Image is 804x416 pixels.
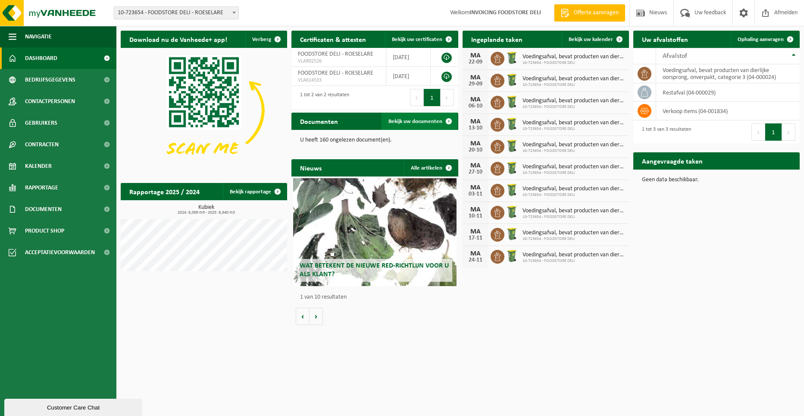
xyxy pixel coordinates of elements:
[463,31,531,47] h2: Ingeplande taken
[467,213,484,219] div: 10-11
[25,134,59,155] span: Contracten
[638,123,691,142] div: 1 tot 3 van 3 resultaten
[504,72,519,87] img: WB-0240-HPE-GN-50
[522,258,625,264] span: 10-723654 - FOODSTORE DELI
[296,308,310,325] button: Vorige
[388,119,442,124] span: Bekijk uw documenten
[522,148,625,154] span: 10-723654 - FOODSTORE DELI
[385,31,457,48] a: Bekijk uw certificaten
[298,51,373,57] span: FOODSTORE DELI - ROESELARE
[125,205,287,215] h3: Kubiek
[504,50,519,65] img: WB-0240-HPE-GN-50
[467,162,484,169] div: MA
[731,31,799,48] a: Ophaling aanvragen
[467,206,484,213] div: MA
[522,142,625,148] span: Voedingsafval, bevat producten van dierlijke oorsprong, onverpakt, categorie 3
[410,89,424,106] button: Previous
[252,37,271,42] span: Verberg
[522,214,625,220] span: 10-723654 - FOODSTORE DELI
[469,9,541,16] strong: INVOICING FOODSTORE DELI
[404,159,457,176] a: Alle artikelen
[25,47,57,69] span: Dashboard
[25,220,64,242] span: Product Shop
[467,140,484,147] div: MA
[504,117,519,131] img: WB-0240-HPE-GN-50
[504,161,519,175] img: WB-0240-HPE-GN-50
[298,77,379,84] span: VLA614533
[467,74,484,81] div: MA
[125,211,287,215] span: 2024: 6,000 m3 - 2025: 8,640 m3
[296,88,349,107] div: 1 tot 2 van 2 resultaten
[656,83,800,102] td: restafval (04-000029)
[765,123,782,141] button: 1
[121,48,287,173] img: Download de VHEPlus App
[522,60,625,66] span: 10-723654 - FOODSTORE DELI
[467,250,484,257] div: MA
[300,262,449,277] span: Wat betekent de nieuwe RED-richtlijn voor u als klant?
[504,205,519,219] img: WB-0240-HPE-GN-50
[467,81,484,87] div: 29-09
[522,208,625,214] span: Voedingsafval, bevat producten van dierlijke oorsprong, onverpakt, categorie 3
[504,227,519,241] img: WB-0240-HPE-GN-50
[25,91,75,112] span: Contactpersonen
[25,26,52,47] span: Navigatie
[504,139,519,153] img: WB-0240-HPE-GN-50
[293,178,457,286] a: Wat betekent de nieuwe RED-richtlijn voor u als klant?
[121,183,208,200] h2: Rapportage 2025 / 2024
[522,186,625,192] span: Voedingsafval, bevat producten van dierlijke oorsprong, onverpakt, categorie 3
[121,31,236,47] h2: Download nu de Vanheede+ app!
[25,177,58,199] span: Rapportage
[522,82,625,88] span: 10-723654 - FOODSTORE DELI
[25,155,52,177] span: Kalender
[562,31,628,48] a: Bekijk uw kalender
[522,252,625,258] span: Voedingsafval, bevat producten van dierlijke oorsprong, onverpakt, categorie 3
[569,37,613,42] span: Bekijk uw kalender
[782,123,795,141] button: Next
[467,257,484,263] div: 24-11
[392,37,442,42] span: Bekijk uw certificaten
[467,228,484,235] div: MA
[504,249,519,263] img: WB-0240-HPE-GN-50
[656,64,800,83] td: voedingsafval, bevat producten van dierlijke oorsprong, onverpakt, categorie 3 (04-000024)
[522,126,625,132] span: 10-723654 - FOODSTORE DELI
[656,102,800,120] td: verkoop items (04-001834)
[572,9,621,17] span: Offerte aanvragen
[751,123,765,141] button: Previous
[245,31,286,48] button: Verberg
[4,397,144,416] iframe: chat widget
[467,191,484,197] div: 03-11
[522,236,625,242] span: 10-723654 - FOODSTORE DELI
[310,308,323,325] button: Volgende
[424,89,441,106] button: 1
[114,6,239,19] span: 10-723654 - FOODSTORE DELI - ROESELARE
[522,54,625,60] span: Voedingsafval, bevat producten van dierlijke oorsprong, onverpakt, categorie 3
[522,230,625,236] span: Voedingsafval, bevat producten van dierlijke oorsprong, onverpakt, categorie 3
[522,76,625,82] span: Voedingsafval, bevat producten van dierlijke oorsprong, onverpakt, categorie 3
[467,125,484,131] div: 13-10
[467,184,484,191] div: MA
[25,112,57,134] span: Gebruikers
[441,89,454,106] button: Next
[223,183,286,200] a: Bekijk rapportage
[467,96,484,103] div: MA
[633,152,711,169] h2: Aangevraagde taken
[522,170,625,176] span: 10-723654 - FOODSTORE DELI
[467,147,484,153] div: 20-10
[642,177,791,183] p: Geen data beschikbaar.
[467,118,484,125] div: MA
[467,52,484,59] div: MA
[522,164,625,170] span: Voedingsafval, bevat producten van dierlijke oorsprong, onverpakt, categorie 3
[382,113,457,130] a: Bekijk uw documenten
[738,37,784,42] span: Ophaling aanvragen
[504,95,519,109] img: WB-0240-HPE-GN-50
[467,169,484,175] div: 27-10
[298,58,379,65] span: VLA902526
[291,31,375,47] h2: Certificaten & attesten
[386,48,431,67] td: [DATE]
[504,183,519,197] img: WB-0240-HPE-GN-50
[25,199,62,220] span: Documenten
[291,113,347,129] h2: Documenten
[663,53,687,60] span: Afvalstof
[522,120,625,126] span: Voedingsafval, bevat producten van dierlijke oorsprong, onverpakt, categorie 3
